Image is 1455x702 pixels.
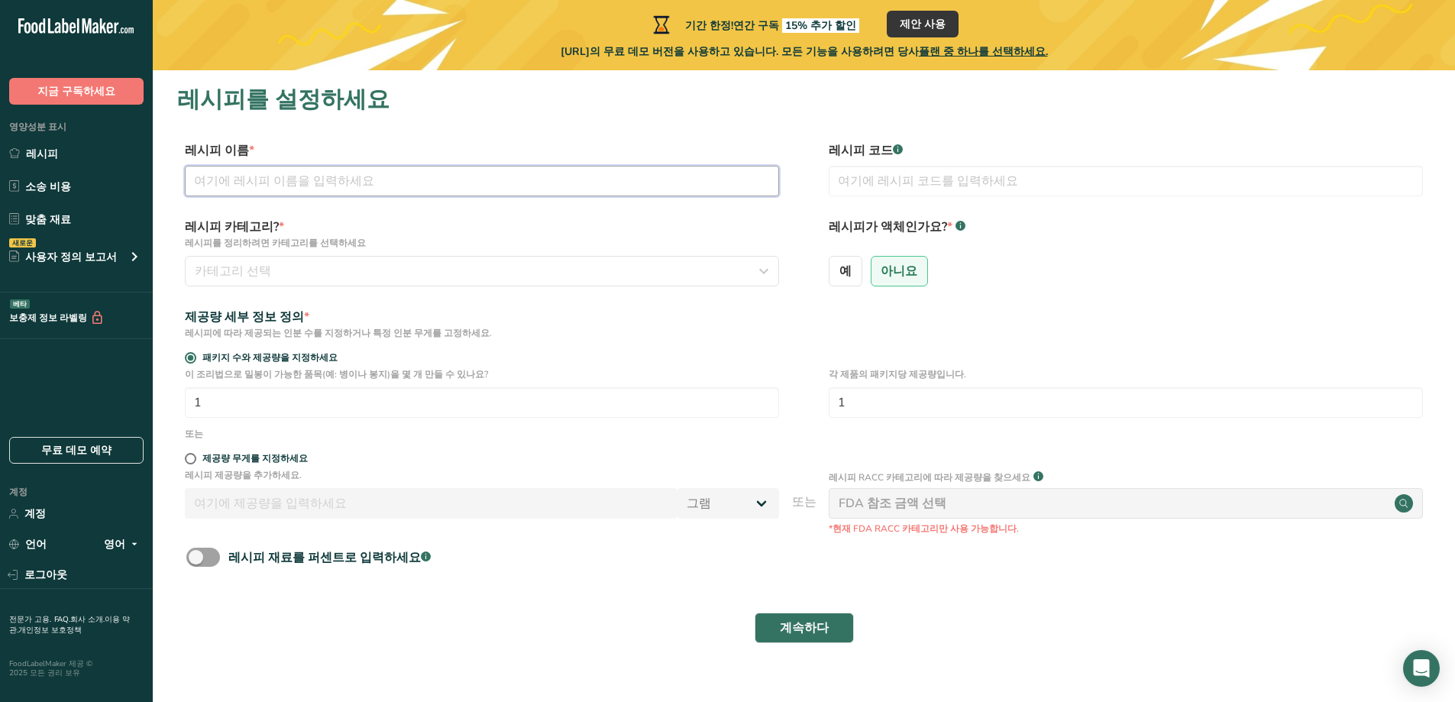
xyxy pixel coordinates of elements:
font: 새로운 [12,238,33,247]
font: 레시피 이름 [185,142,249,159]
a: 개인정보 보호정책 [18,625,82,636]
a: FAQ. [54,614,70,625]
font: 또는 [792,493,816,510]
button: 계속하다 [755,613,854,643]
font: 영양성분 표시 [9,121,66,133]
font: 레시피 제공량을 추가하세요. [185,469,302,481]
button: 카테고리 선택 [185,256,779,286]
font: 무료 데모 예약 [41,443,112,458]
font: 레시피가 액체인가요? [829,218,947,235]
font: 레시피 [26,147,58,161]
font: 제공량 세부 정보 정의 [185,309,304,325]
font: 또는 [185,428,203,440]
button: 제안 사용 [887,11,959,37]
button: 지금 구독하세요 [9,78,144,105]
font: 계정 [24,506,46,521]
a: 회사 소개. [70,614,105,625]
input: 여기에 제공량을 입력하세요 [185,488,677,519]
font: 맞춤 재료 [25,212,71,227]
font: 이 조리법으로 밀봉이 가능한 품목(예: 병이나 봉지)을 몇 개 만들 수 있나요? [185,368,488,380]
font: 레시피 코드 [829,142,893,159]
font: FoodLabelMaker 제공 © [9,658,92,669]
div: 인터콤 메신저 열기 [1403,650,1440,687]
font: 보충제 정보 라벨링 [9,312,87,324]
font: *현재 FDA RACC 카테고리만 사용 가능합니다. [829,522,1019,535]
font: 언어 [25,537,47,552]
font: 베타 [13,299,27,309]
font: 레시피를 설정하세요 [177,84,390,115]
font: 플랜 중 하나를 선택하세요. [919,44,1048,59]
a: 무료 데모 예약 [9,437,144,464]
font: FDA 참조 금액 선택 [839,495,946,512]
font: 기간 한정! [685,18,733,33]
font: 영어 [104,537,125,552]
font: 사용자 정의 보고서 [25,250,117,264]
a: 이용 약관. [9,614,130,636]
font: 각 제품의 패키지당 제공량입니다. [829,368,966,380]
font: 2025 모든 권리 보유 [9,668,80,678]
font: 레시피 RACC 카테고리에 따라 제공량을 찾으세요 [829,471,1030,484]
a: 전문가 고용. [9,614,51,625]
font: 예 [839,263,852,280]
font: 제공량 무게를 지정하세요 [202,452,308,464]
font: 소송 비용 [25,180,71,194]
font: 로그아웃 [24,568,67,582]
font: 레시피를 정리하려면 카테고리를 선택하세요 [185,237,366,249]
input: 여기에 레시피 코드를 입력하세요 [829,166,1423,196]
font: 계속하다 [780,620,829,636]
font: 패키지 수와 제공량을 지정하세요 [202,351,338,364]
font: [URL]의 무료 데모 버전을 사용하고 있습니다. 모든 기능을 사용하려면 당사 [561,44,919,59]
font: 레시피 재료를 퍼센트로 입력하세요 [228,549,421,566]
font: 레시피 카테고리? [185,218,279,235]
font: 계정 [9,486,27,498]
font: 제안 사용 [900,17,946,31]
input: 여기에 레시피 이름을 입력하세요 [185,166,779,196]
font: 지금 구독하세요 [37,84,115,99]
font: 연간 구독 [733,18,779,33]
font: 카테고리 선택 [195,263,271,280]
font: 15% 추가 할인 [785,18,856,33]
font: 아니요 [881,263,917,280]
font: 레시피에 따라 제공되는 인분 수를 지정하거나 특정 인분 무게를 고정하세요. [185,327,492,339]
